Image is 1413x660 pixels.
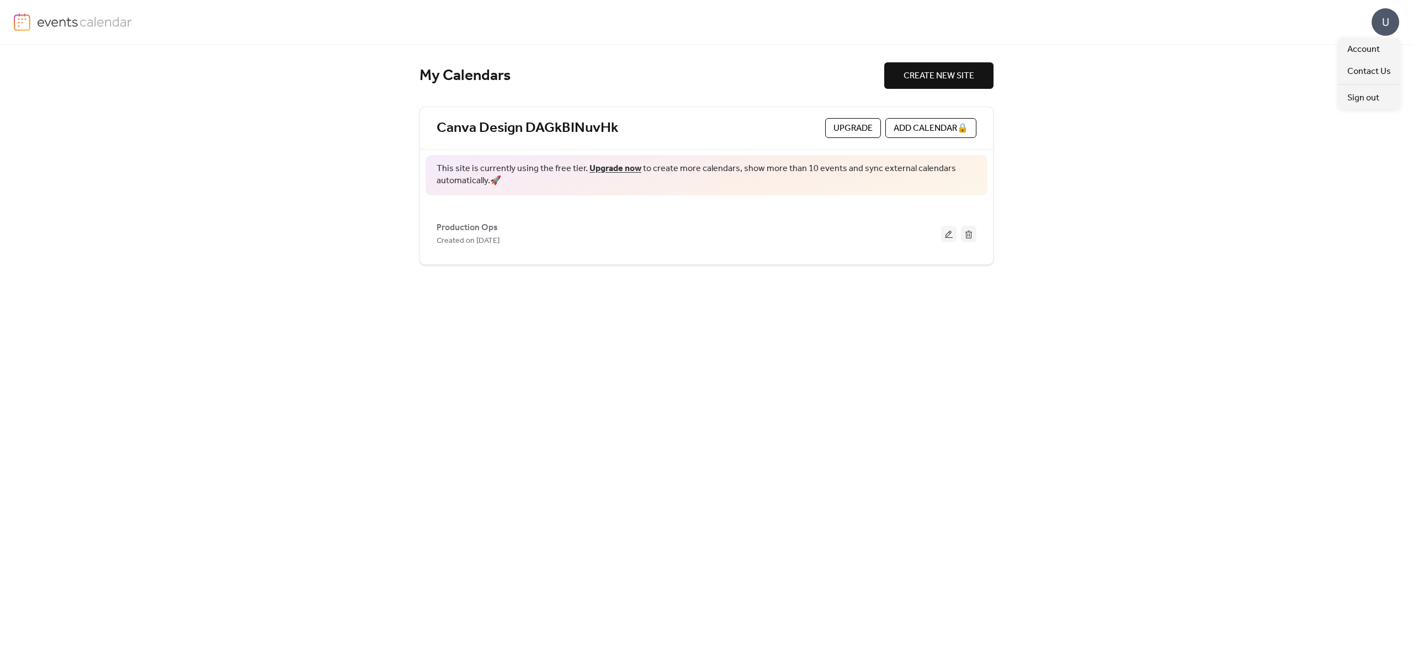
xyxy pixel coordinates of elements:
span: Production Ops [437,221,498,235]
span: CREATE NEW SITE [904,70,974,83]
img: logo [14,13,30,31]
a: Account [1338,38,1400,60]
button: Upgrade [825,118,881,138]
span: Contact Us [1347,65,1391,78]
img: logo-type [37,13,132,30]
span: Created on [DATE] [437,235,500,248]
a: Upgrade now [589,160,641,177]
span: Account [1347,43,1380,56]
div: My Calendars [419,66,884,86]
a: Contact Us [1338,60,1400,82]
span: Sign out [1347,92,1379,105]
span: Upgrade [833,122,873,135]
div: U [1372,8,1399,36]
span: This site is currently using the free tier. to create more calendars, show more than 10 events an... [437,163,976,188]
a: Canva Design DAGkBINuvHk [437,119,618,137]
button: CREATE NEW SITE [884,62,994,89]
a: Production Ops [437,225,498,231]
